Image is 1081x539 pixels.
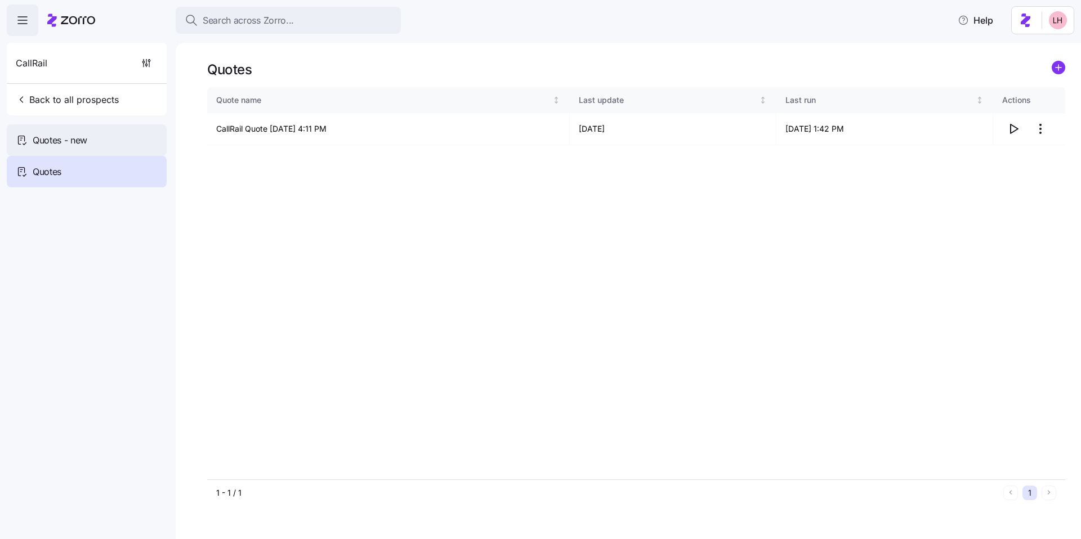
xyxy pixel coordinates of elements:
button: Help [949,9,1002,32]
div: How do I know if my initial premium was paid, or if I am set up with autopay? [23,290,189,313]
button: Search for help [16,193,209,215]
td: [DATE] 1:42 PM [776,113,993,145]
div: What is [PERSON_NAME]’s smart plan selection platform? [16,220,209,253]
button: Help [150,351,225,396]
button: Messages [75,351,150,396]
th: Last updateNot sorted [570,87,776,113]
th: Quote nameNot sorted [207,87,570,113]
div: Send us a message [11,151,214,182]
div: 1 - 1 / 1 [216,487,999,498]
span: Search for help [23,199,91,210]
p: Hi [PERSON_NAME] 👋 [23,80,203,118]
div: Send us a message [23,161,188,173]
h1: Quotes [207,61,252,78]
a: add icon [1052,61,1065,78]
td: [DATE] [570,113,776,145]
button: 1 [1022,486,1037,500]
td: CallRail Quote [DATE] 4:11 PM [207,113,570,145]
button: Search across Zorro... [176,7,401,34]
p: How can we help? [23,118,203,137]
span: Back to all prospects [16,93,119,106]
div: What if I want help from an Enrollment Expert choosing a plan? [23,257,189,281]
button: Next page [1042,486,1056,500]
span: Home [25,379,50,387]
span: Quotes - new [33,133,87,147]
div: Not sorted [759,96,767,104]
svg: add icon [1052,61,1065,74]
a: Quotes - new [7,124,167,156]
div: How does ICHRA work with Medicare? [23,322,189,334]
span: CallRail [16,56,47,70]
a: Quotes [7,156,167,187]
button: Back to all prospects [11,88,123,111]
div: Close [194,18,214,38]
img: 8ac9784bd0c5ae1e7e1202a2aac67deb [1049,11,1067,29]
th: Last runNot sorted [776,87,993,113]
span: Help [958,14,993,27]
div: Last run [785,94,974,106]
div: Not sorted [976,96,984,104]
span: Search across Zorro... [203,14,294,28]
span: Quotes [33,165,61,179]
button: Previous page [1003,486,1018,500]
div: Last update [579,94,757,106]
div: How does ICHRA work with Medicare? [16,318,209,339]
span: Help [178,379,196,387]
div: Not sorted [552,96,560,104]
div: Quote name [216,94,550,106]
div: Actions [1002,94,1056,106]
div: What is [PERSON_NAME]’s smart plan selection platform? [23,224,189,248]
div: How do I know if my initial premium was paid, or if I am set up with autopay? [16,285,209,318]
img: logo [23,21,90,39]
span: Messages [93,379,132,387]
div: What if I want help from an Enrollment Expert choosing a plan? [16,253,209,285]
